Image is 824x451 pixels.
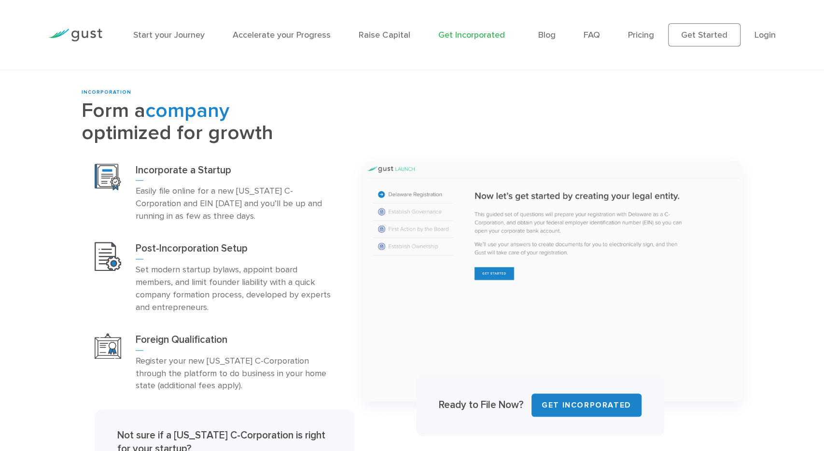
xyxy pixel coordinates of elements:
[438,30,504,40] a: Get Incorporated
[136,242,335,259] h3: Post-Incorporation Setup
[136,333,335,351] h3: Foreign Qualification
[95,164,121,190] img: Incorporation Icon
[233,30,331,40] a: Accelerate your Progress
[136,264,335,314] p: Set modern startup bylaws, appoint board members, and limit founder liability with a quick compan...
[145,99,229,123] span: company
[82,100,349,144] h2: Form a optimized for growth
[668,23,740,46] a: Get Started
[133,30,205,40] a: Start your Journey
[628,30,654,40] a: Pricing
[584,30,600,40] a: FAQ
[359,30,410,40] a: Raise Capital
[363,161,743,401] img: 1 Form A Company
[531,394,642,417] a: Get INCORPORATED
[538,30,556,40] a: Blog
[136,185,335,223] p: Easily file online for a new [US_STATE] C-Corporation and EIN [DATE] and you’ll be up and running...
[48,28,102,42] img: Gust Logo
[95,242,121,271] img: Post Incorporation Setup
[95,333,121,359] img: Foreign Qualification
[136,355,335,393] p: Register your new [US_STATE] C-Corporation through the platform to do business in your home state...
[439,399,524,411] strong: Ready to File Now?
[82,89,349,96] div: INCORPORATION
[136,164,335,181] h3: Incorporate a Startup
[754,30,776,40] a: Login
